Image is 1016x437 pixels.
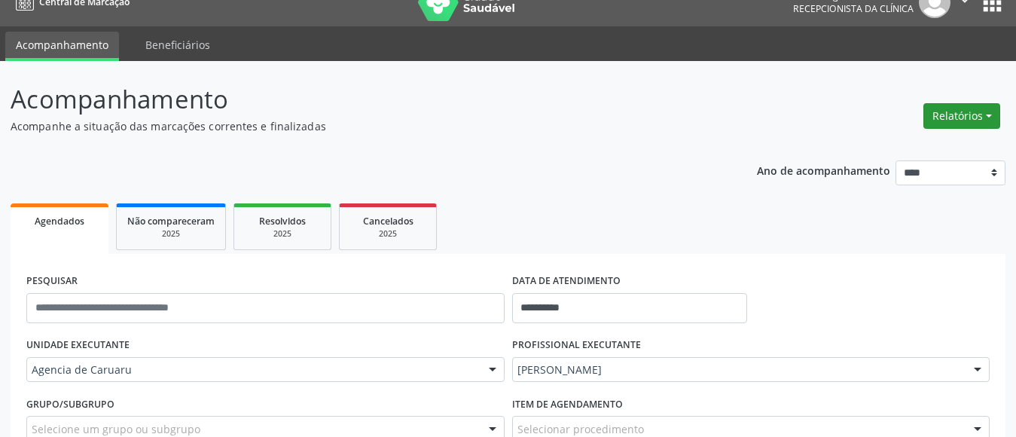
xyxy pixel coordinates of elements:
label: UNIDADE EXECUTANTE [26,334,130,357]
span: Recepcionista da clínica [793,2,914,15]
div: 2025 [127,228,215,240]
p: Acompanhamento [11,81,707,118]
div: 2025 [245,228,320,240]
span: Selecionar procedimento [517,421,644,437]
label: PROFISSIONAL EXECUTANTE [512,334,641,357]
div: 2025 [350,228,426,240]
p: Acompanhe a situação das marcações correntes e finalizadas [11,118,707,134]
span: Agendados [35,215,84,228]
label: Item de agendamento [512,393,623,416]
span: Cancelados [363,215,413,228]
a: Beneficiários [135,32,221,58]
label: PESQUISAR [26,270,78,293]
span: Não compareceram [127,215,215,228]
span: Agencia de Caruaru [32,362,474,377]
span: Resolvidos [259,215,306,228]
span: [PERSON_NAME] [517,362,960,377]
a: Acompanhamento [5,32,119,61]
p: Ano de acompanhamento [757,160,890,179]
label: DATA DE ATENDIMENTO [512,270,621,293]
label: Grupo/Subgrupo [26,393,114,416]
button: Relatórios [923,103,1000,129]
span: Selecione um grupo ou subgrupo [32,421,200,437]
